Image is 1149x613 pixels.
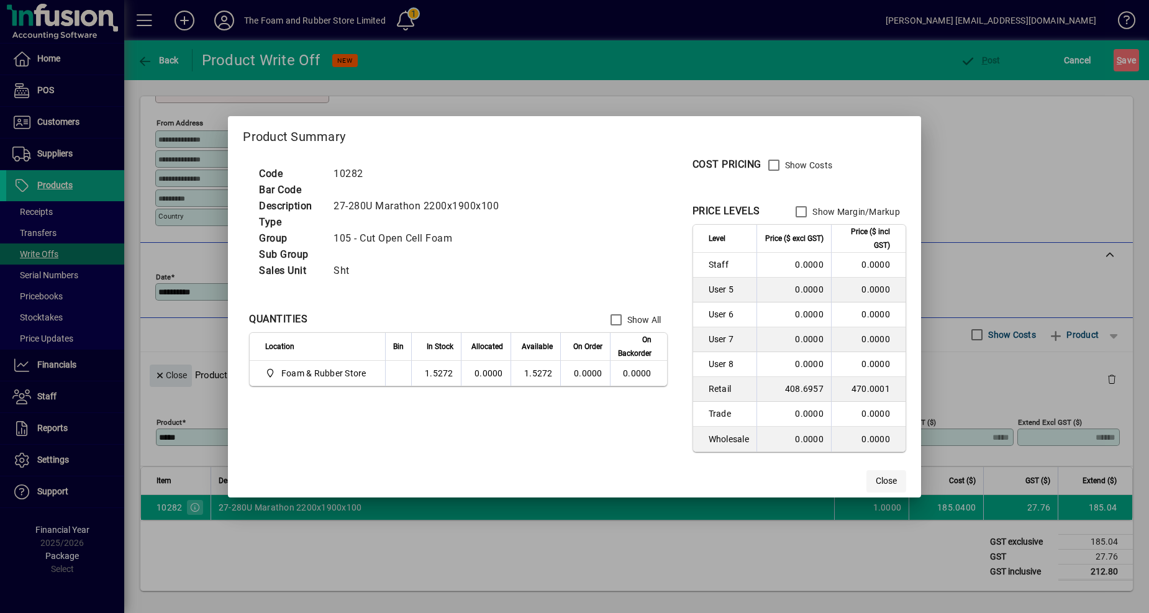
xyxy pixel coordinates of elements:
td: 0.0000 [831,253,906,278]
td: 1.5272 [411,361,461,386]
span: Price ($ excl GST) [765,232,824,245]
td: 0.0000 [610,361,667,386]
td: Bar Code [253,182,327,198]
span: Level [709,232,725,245]
span: Price ($ incl GST) [839,225,890,252]
div: COST PRICING [693,157,761,172]
span: Bin [393,340,404,353]
td: 0.0000 [831,278,906,302]
span: User 8 [709,358,749,370]
span: Staff [709,258,749,271]
label: Show All [625,314,661,326]
span: User 6 [709,308,749,320]
td: 0.0000 [831,327,906,352]
td: 0.0000 [756,253,831,278]
td: Sub Group [253,247,327,263]
span: Available [522,340,553,353]
div: PRICE LEVELS [693,204,760,219]
td: Sales Unit [253,263,327,279]
td: 10282 [327,166,514,182]
td: Code [253,166,327,182]
td: 0.0000 [756,427,831,452]
span: Trade [709,407,749,420]
span: On Order [573,340,602,353]
div: QUANTITIES [249,312,307,327]
td: 27-280U Marathon 2200x1900x100 [327,198,514,214]
td: Group [253,230,327,247]
td: 0.0000 [831,352,906,377]
td: 0.0000 [831,402,906,427]
td: 0.0000 [756,402,831,427]
td: 0.0000 [756,352,831,377]
td: 0.0000 [461,361,511,386]
td: 0.0000 [756,327,831,352]
button: Close [866,470,906,493]
span: Foam & Rubber Store [265,366,371,381]
h2: Product Summary [228,116,921,152]
td: 0.0000 [831,302,906,327]
td: 408.6957 [756,377,831,402]
span: User 5 [709,283,749,296]
td: Description [253,198,327,214]
td: 105 - Cut Open Cell Foam [327,230,514,247]
span: Wholesale [709,433,749,445]
td: Type [253,214,327,230]
span: In Stock [427,340,453,353]
span: Close [876,475,897,488]
span: Foam & Rubber Store [281,367,366,379]
td: 470.0001 [831,377,906,402]
td: 0.0000 [756,302,831,327]
td: 0.0000 [831,427,906,452]
span: Location [265,340,294,353]
span: On Backorder [618,333,652,360]
td: 0.0000 [756,278,831,302]
span: 0.0000 [574,368,602,378]
td: 1.5272 [511,361,560,386]
span: User 7 [709,333,749,345]
td: Sht [327,263,514,279]
span: Allocated [471,340,503,353]
span: Retail [709,383,749,395]
label: Show Costs [783,159,833,171]
label: Show Margin/Markup [810,206,900,218]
